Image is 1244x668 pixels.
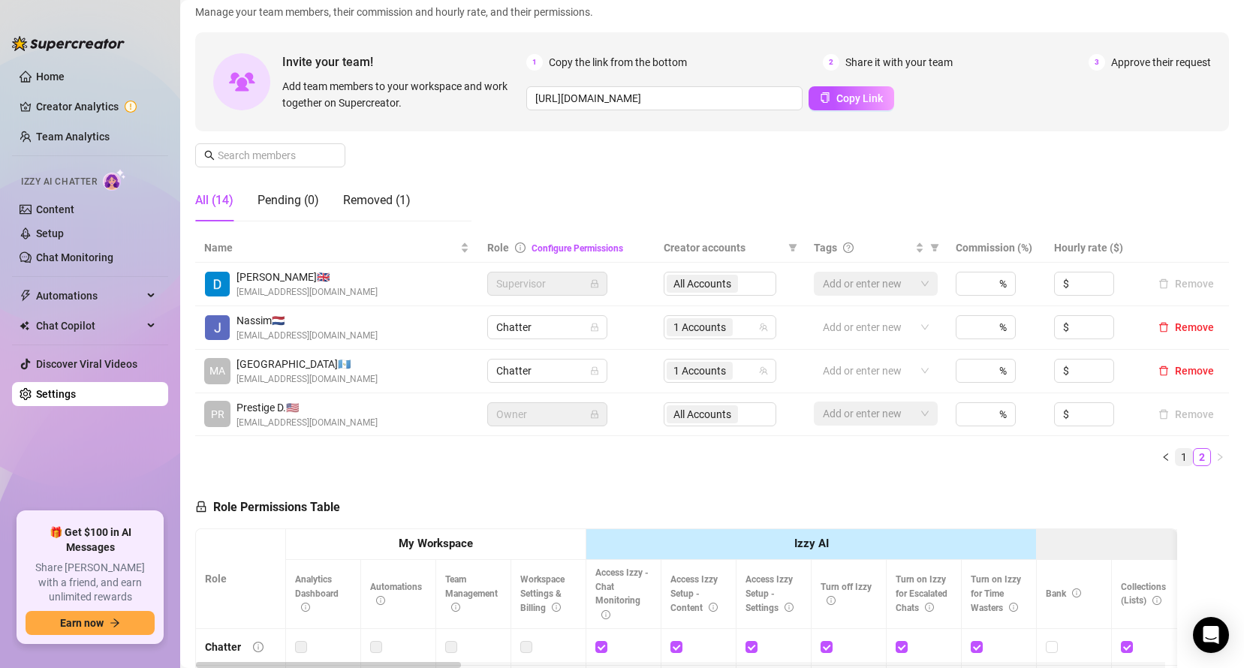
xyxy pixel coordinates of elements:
div: Pending (0) [258,191,319,209]
span: info-circle [451,603,460,612]
span: Workspace Settings & Billing [520,574,565,613]
a: Creator Analytics exclamation-circle [36,95,156,119]
span: info-circle [785,603,794,612]
span: Tags [814,239,837,256]
span: 1 Accounts [667,362,733,380]
div: Chatter [205,639,241,655]
a: Settings [36,388,76,400]
span: team [759,366,768,375]
a: Chat Monitoring [36,251,113,263]
th: Role [196,529,286,629]
button: right [1211,448,1229,466]
span: lock [195,501,207,513]
img: Daniel jones [205,272,230,296]
span: Turn on Izzy for Time Wasters [971,574,1021,613]
span: delete [1158,366,1169,376]
span: Copy Link [836,92,883,104]
a: Home [36,71,65,83]
a: Configure Permissions [532,243,623,254]
th: Hourly rate ($) [1045,233,1143,263]
li: 2 [1193,448,1211,466]
img: Chat Copilot [20,320,29,331]
input: Search members [218,147,324,164]
span: filter [785,236,800,259]
span: Chatter [496,360,598,382]
span: info-circle [1009,603,1018,612]
span: Prestige D. 🇺🇸 [236,399,378,416]
img: AI Chatter [103,169,126,191]
span: 1 Accounts [673,363,726,379]
span: thunderbolt [20,290,32,302]
div: Removed (1) [343,191,411,209]
span: Turn off Izzy [821,582,872,606]
span: info-circle [552,603,561,612]
span: [EMAIL_ADDRESS][DOMAIN_NAME] [236,416,378,430]
span: Automations [36,284,143,308]
div: All (14) [195,191,233,209]
span: Izzy AI Chatter [21,175,97,189]
span: Share it with your team [845,54,953,71]
span: Chatter [496,316,598,339]
a: Discover Viral Videos [36,358,137,370]
span: MA [209,363,225,379]
span: Remove [1175,365,1214,377]
span: Remove [1175,321,1214,333]
span: Copy the link from the bottom [549,54,687,71]
div: Open Intercom Messenger [1193,617,1229,653]
span: info-circle [253,642,264,652]
button: left [1157,448,1175,466]
span: filter [788,243,797,252]
span: 🎁 Get $100 in AI Messages [26,525,155,555]
span: 3 [1089,54,1105,71]
h5: Role Permissions Table [195,498,340,516]
span: Bank [1046,588,1081,599]
span: info-circle [925,603,934,612]
span: Collections (Lists) [1121,582,1166,606]
span: info-circle [827,596,836,605]
li: Next Page [1211,448,1229,466]
span: info-circle [515,242,526,253]
span: 1 [526,54,543,71]
strong: My Workspace [399,537,473,550]
span: delete [1158,322,1169,332]
span: [EMAIL_ADDRESS][DOMAIN_NAME] [236,329,378,343]
th: Name [195,233,478,263]
span: 2 [823,54,839,71]
span: Role [487,242,509,254]
span: Access Izzy - Chat Monitoring [595,567,649,621]
button: Remove [1152,362,1220,380]
span: Manage your team members, their commission and hourly rate, and their permissions. [195,4,1229,20]
span: Automations [370,582,422,606]
span: Team Management [445,574,498,613]
span: filter [927,236,942,259]
span: [PERSON_NAME] 🇬🇧 [236,269,378,285]
span: left [1161,453,1170,462]
a: Setup [36,227,64,239]
span: lock [590,410,599,419]
span: Turn on Izzy for Escalated Chats [896,574,947,613]
span: Nassim 🇳🇱 [236,312,378,329]
span: 1 Accounts [667,318,733,336]
span: info-circle [601,610,610,619]
a: Team Analytics [36,131,110,143]
span: right [1215,453,1224,462]
span: question-circle [843,242,854,253]
span: PR [211,406,224,423]
span: [EMAIL_ADDRESS][DOMAIN_NAME] [236,372,378,387]
button: Remove [1152,275,1220,293]
a: 2 [1194,449,1210,465]
strong: Izzy AI [794,537,829,550]
li: 1 [1175,448,1193,466]
span: team [759,323,768,332]
span: Owner [496,403,598,426]
span: [GEOGRAPHIC_DATA] 🇬🇹 [236,356,378,372]
span: info-circle [1152,596,1161,605]
span: 1 Accounts [673,319,726,336]
span: lock [590,366,599,375]
span: info-circle [1072,588,1081,597]
span: info-circle [709,603,718,612]
span: Supervisor [496,272,598,295]
span: Chat Copilot [36,314,143,338]
span: lock [590,323,599,332]
button: Remove [1152,318,1220,336]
